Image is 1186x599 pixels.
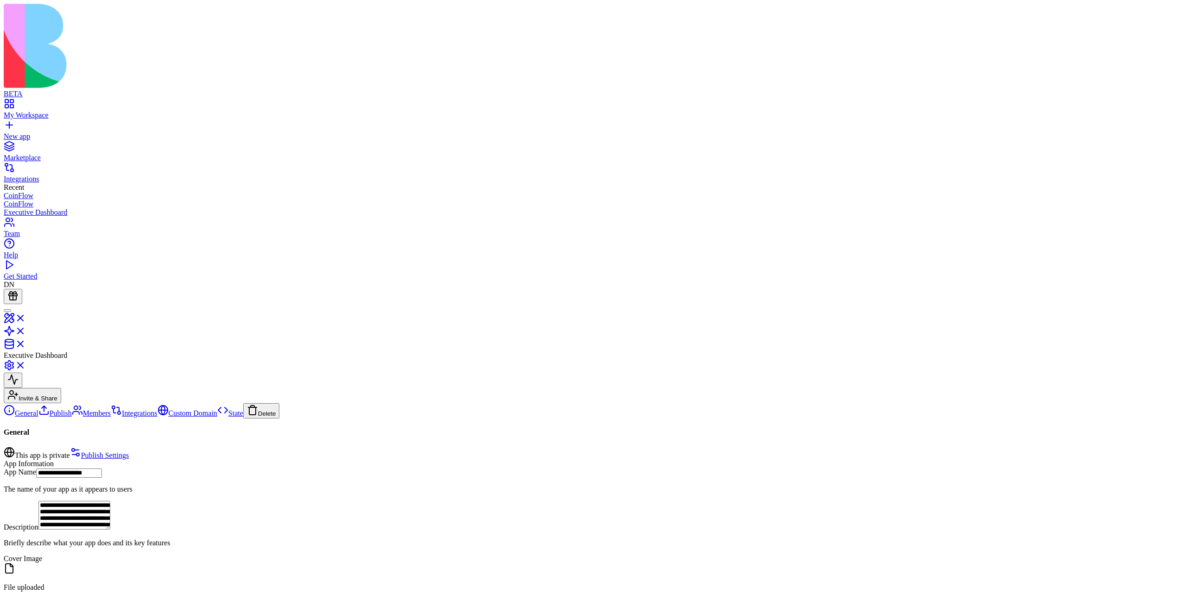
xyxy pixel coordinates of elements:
span: DN [4,281,14,288]
div: Help [4,251,1182,259]
label: Description [4,523,38,531]
a: Publish [38,409,72,417]
a: BETA [4,81,1182,98]
a: My Workspace [4,103,1182,119]
div: New app [4,132,1182,141]
a: New app [4,124,1182,141]
a: Team [4,221,1182,238]
div: Get Started [4,272,1182,281]
img: logo [4,4,376,88]
a: Marketplace [4,145,1182,162]
button: Delete [243,403,280,418]
a: Get Started [4,264,1182,281]
a: Publish Settings [70,451,129,459]
div: BETA [4,90,1182,98]
a: Custom Domain [158,409,217,417]
a: CoinFlow [4,192,1182,200]
a: Help [4,243,1182,259]
a: General [4,409,38,417]
p: File uploaded [4,583,1182,592]
p: The name of your app as it appears to users [4,485,1182,493]
a: Members [72,409,111,417]
div: App Information [4,460,1182,468]
a: Integrations [4,167,1182,183]
p: Briefly describe what your app does and its key features [4,539,1182,547]
div: My Workspace [4,111,1182,119]
span: This app is private [15,451,70,459]
a: CoinFlow [4,200,1182,208]
a: Integrations [111,409,157,417]
div: Marketplace [4,154,1182,162]
label: Cover Image [4,555,42,562]
a: Executive Dashboard [4,208,1182,217]
label: App Name [4,468,36,476]
span: Recent [4,183,24,191]
div: Team [4,230,1182,238]
a: State [217,409,243,417]
div: Integrations [4,175,1182,183]
h4: General [4,428,1182,437]
span: Executive Dashboard [4,351,67,359]
button: Invite & Share [4,388,61,403]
